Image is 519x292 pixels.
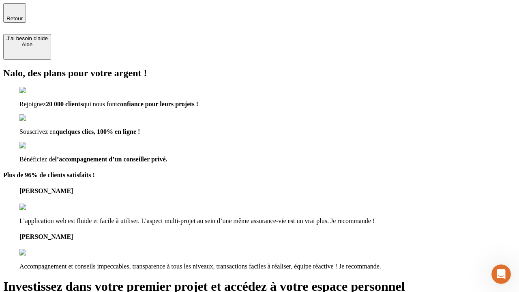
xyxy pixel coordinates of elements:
span: confiance pour leurs projets ! [117,101,198,107]
p: L’application web est fluide et facile à utiliser. L’aspect multi-projet au sein d’une même assur... [19,217,516,225]
span: Retour [6,15,23,21]
p: Accompagnement et conseils impeccables, transparence à tous les niveaux, transactions faciles à r... [19,263,516,270]
button: Retour [3,3,26,23]
img: checkmark [19,114,54,122]
h4: Plus de 96% de clients satisfaits ! [3,172,516,179]
span: Souscrivez en [19,128,56,135]
img: checkmark [19,142,54,149]
img: reviews stars [19,249,60,256]
span: l’accompagnement d’un conseiller privé. [55,156,167,163]
h4: [PERSON_NAME] [19,233,516,240]
div: Aide [6,41,48,47]
span: Bénéficiez de [19,156,55,163]
img: reviews stars [19,204,60,211]
img: checkmark [19,87,54,94]
button: J’ai besoin d'aideAide [3,34,51,60]
span: quelques clics, 100% en ligne ! [56,128,140,135]
span: Rejoignez [19,101,46,107]
div: J’ai besoin d'aide [6,35,48,41]
span: qui nous font [83,101,117,107]
h4: [PERSON_NAME] [19,187,516,195]
span: 20 000 clients [46,101,83,107]
h2: Nalo, des plans pour votre argent ! [3,68,516,79]
iframe: Intercom live chat [491,264,511,284]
